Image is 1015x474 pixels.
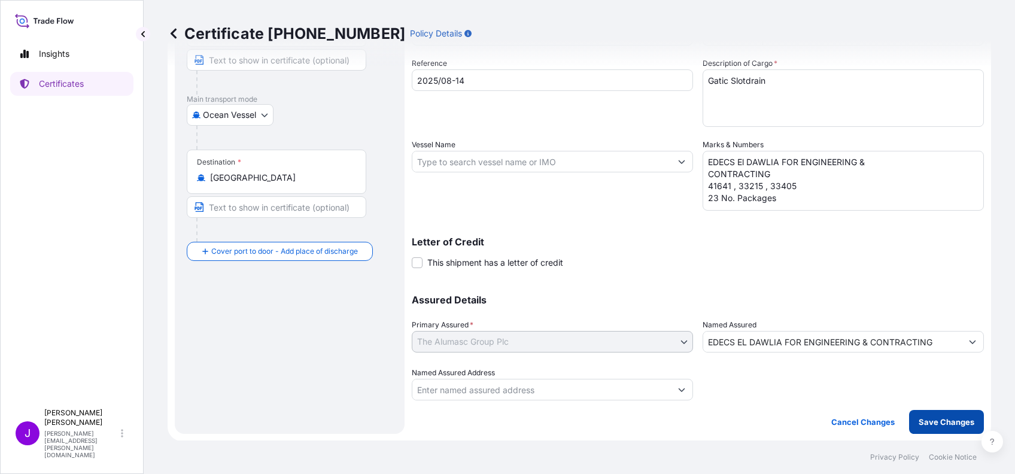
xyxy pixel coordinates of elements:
button: Select transport [187,104,273,126]
p: Save Changes [919,416,974,428]
p: [PERSON_NAME][EMAIL_ADDRESS][PERSON_NAME][DOMAIN_NAME] [44,430,118,458]
button: Show suggestions [671,379,692,400]
a: Cookie Notice [929,452,977,462]
button: Cover port to door - Add place of discharge [187,242,373,261]
p: Cancel Changes [831,416,895,428]
span: Ocean Vessel [203,109,256,121]
label: Named Assured Address [412,367,495,379]
a: Privacy Policy [870,452,919,462]
p: Main transport mode [187,95,393,104]
span: Cover port to door - Add place of discharge [211,245,358,257]
span: Primary Assured [412,319,473,331]
input: Enter booking reference [412,69,693,91]
button: The Alumasc Group Plc [412,331,693,353]
input: Assured Name [703,331,962,353]
a: Certificates [10,72,133,96]
input: Destination [210,172,351,184]
textarea: Gatic Slotdrain [703,69,984,127]
p: Assured Details [412,295,984,305]
div: Destination [197,157,241,167]
p: [PERSON_NAME] [PERSON_NAME] [44,408,118,427]
label: Named Assured [703,319,756,331]
span: J [25,427,31,439]
label: Marks & Numbers [703,139,764,151]
input: Type to search vessel name or IMO [412,151,671,172]
label: Vessel Name [412,139,455,151]
button: Show suggestions [962,331,983,353]
button: Save Changes [909,410,984,434]
textarea: EDECS El DAWLIA FOR ENGINEERING & CONTRACTING 41641 , 33215 , 33405 23 No. Packages [703,151,984,211]
button: Show suggestions [671,151,692,172]
p: Certificate [PHONE_NUMBER] [168,24,405,43]
span: This shipment has a letter of credit [427,257,563,269]
button: Cancel Changes [822,410,904,434]
p: Certificates [39,78,84,90]
span: The Alumasc Group Plc [417,336,509,348]
input: Named Assured Address [412,379,671,400]
p: Letter of Credit [412,237,984,247]
p: Insights [39,48,69,60]
input: Text to appear on certificate [187,196,366,218]
a: Insights [10,42,133,66]
p: Policy Details [410,28,462,39]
